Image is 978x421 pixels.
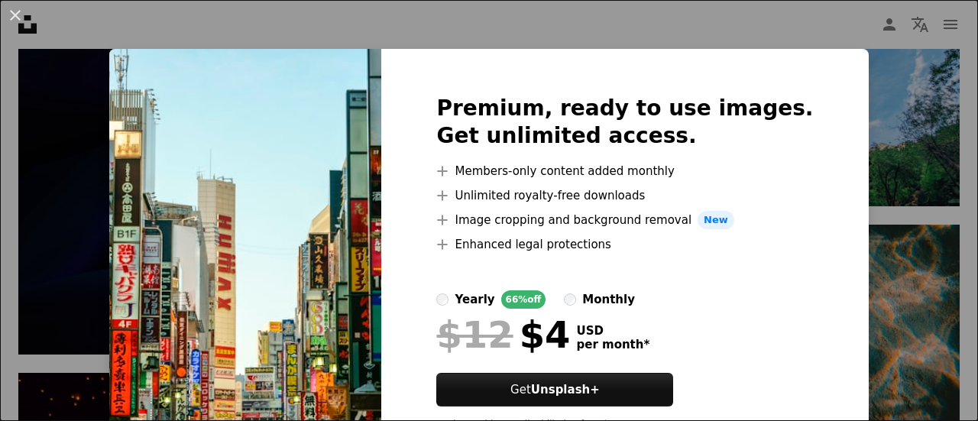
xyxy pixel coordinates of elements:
span: USD [576,324,649,338]
div: 66% off [501,290,546,309]
span: per month * [576,338,649,351]
li: Unlimited royalty-free downloads [436,186,813,205]
input: yearly66%off [436,293,449,306]
strong: Unsplash+ [531,383,600,397]
li: Enhanced legal protections [436,235,813,254]
input: monthly [564,293,576,306]
div: yearly [455,290,494,309]
div: $4 [436,315,570,355]
span: $12 [436,315,513,355]
button: GetUnsplash+ [436,373,673,406]
h2: Premium, ready to use images. Get unlimited access. [436,95,813,150]
li: Image cropping and background removal [436,211,813,229]
div: monthly [582,290,635,309]
span: New [698,211,734,229]
li: Members-only content added monthly [436,162,813,180]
